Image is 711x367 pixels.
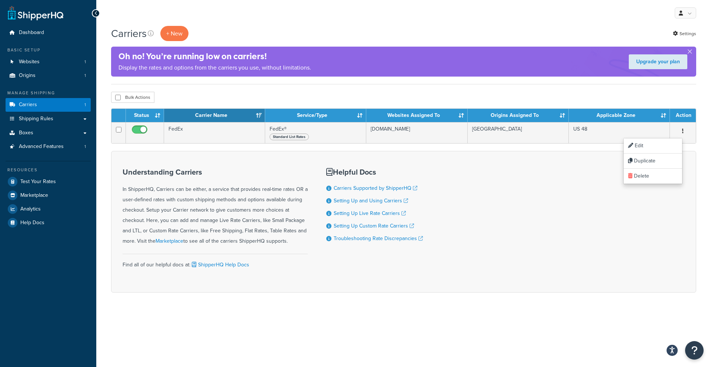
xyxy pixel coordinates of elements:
a: Marketplace [6,189,91,202]
a: Duplicate [624,154,682,169]
span: Analytics [20,206,41,212]
td: [DOMAIN_NAME] [366,122,468,143]
a: Analytics [6,202,91,216]
span: 1 [84,102,86,108]
a: Upgrade your plan [629,54,687,69]
span: Websites [19,59,40,65]
span: 1 [84,59,86,65]
td: FedEx® [265,122,366,143]
div: Find all of our helpful docs at: [123,254,308,270]
span: Dashboard [19,30,44,36]
a: Shipping Rules [6,112,91,126]
h1: Carriers [111,26,147,41]
span: 1 [84,73,86,79]
a: ShipperHQ Help Docs [190,261,249,269]
span: Marketplace [20,192,48,199]
a: Boxes [6,126,91,140]
a: Settings [673,28,696,39]
a: Carriers Supported by ShipperHQ [334,184,417,192]
th: Carrier Name: activate to sort column ascending [164,109,265,122]
li: Websites [6,55,91,69]
span: Shipping Rules [19,116,53,122]
a: Advanced Features 1 [6,140,91,154]
th: Applicable Zone: activate to sort column ascending [569,109,670,122]
li: Origins [6,69,91,83]
span: Standard List Rates [270,134,309,140]
a: Marketplace [156,237,183,245]
a: ShipperHQ Home [8,6,63,20]
a: Carriers 1 [6,98,91,112]
div: Resources [6,167,91,173]
th: Service/Type: activate to sort column ascending [265,109,366,122]
td: US 48 [569,122,670,143]
a: Websites 1 [6,55,91,69]
a: Help Docs [6,216,91,229]
div: Basic Setup [6,47,91,53]
div: Manage Shipping [6,90,91,96]
h3: Helpful Docs [326,168,423,176]
th: Websites Assigned To: activate to sort column ascending [366,109,468,122]
a: Test Your Rates [6,175,91,188]
button: + New [160,26,188,41]
h3: Understanding Carriers [123,168,308,176]
li: Carriers [6,98,91,112]
p: Display the rates and options from the carriers you use, without limitations. [118,63,311,73]
span: Advanced Features [19,144,64,150]
span: Origins [19,73,36,79]
th: Status: activate to sort column ascending [126,109,164,122]
td: FedEx [164,122,265,143]
td: [GEOGRAPHIC_DATA] [468,122,569,143]
a: Troubleshooting Rate Discrepancies [334,235,423,242]
button: Open Resource Center [685,341,704,360]
a: Setting Up Custom Rate Carriers [334,222,414,230]
div: In ShipperHQ, Carriers can be either, a service that provides real-time rates OR a user-defined r... [123,168,308,246]
a: Delete [624,169,682,184]
span: 1 [84,144,86,150]
th: Origins Assigned To: activate to sort column ascending [468,109,569,122]
a: Edit [624,138,682,154]
span: Test Your Rates [20,179,56,185]
a: Dashboard [6,26,91,40]
span: Help Docs [20,220,44,226]
span: Boxes [19,130,33,136]
a: Origins 1 [6,69,91,83]
span: Carriers [19,102,37,108]
a: Setting Up Live Rate Carriers [334,209,406,217]
li: Advanced Features [6,140,91,154]
th: Action [670,109,696,122]
a: Setting Up and Using Carriers [334,197,408,205]
h4: Oh no! You’re running low on carriers! [118,50,311,63]
button: Bulk Actions [111,92,154,103]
